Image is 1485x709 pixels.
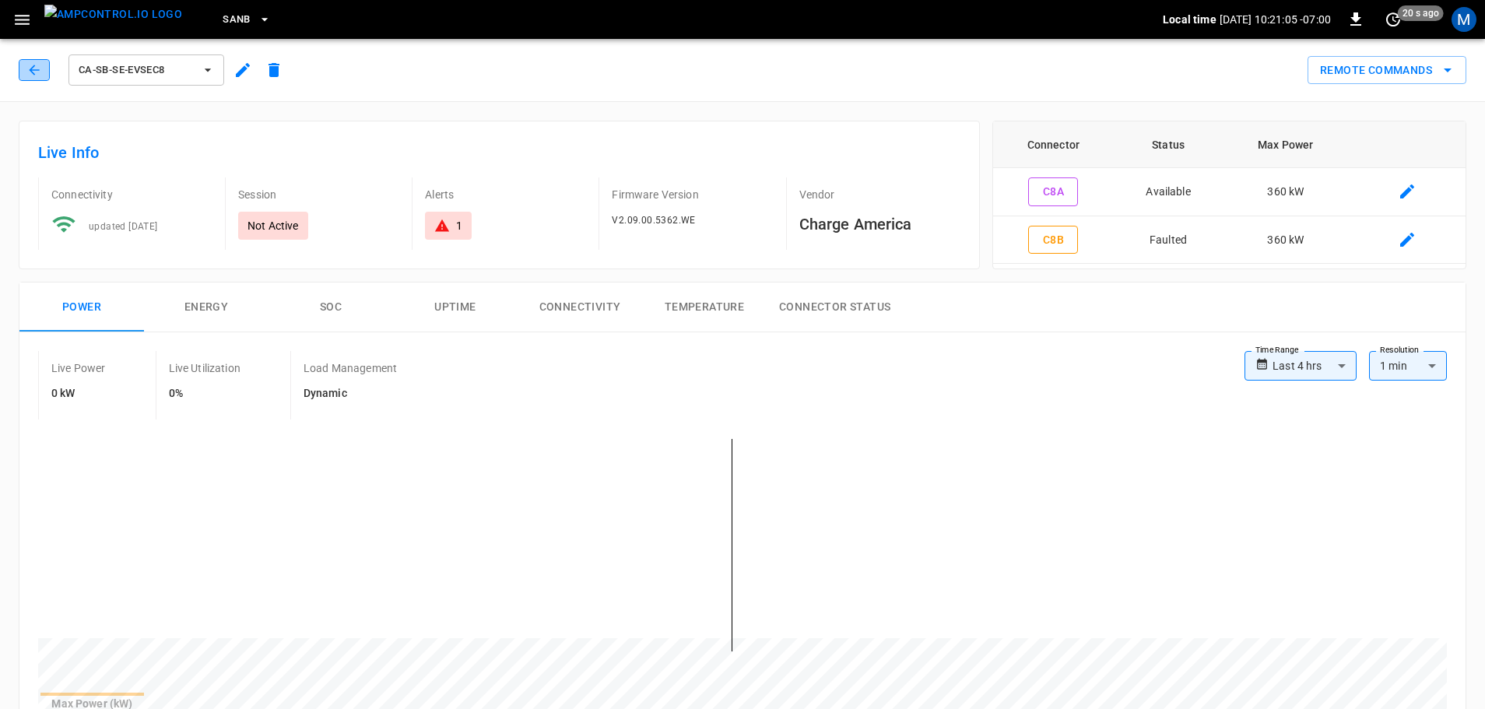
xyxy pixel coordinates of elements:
label: Resolution [1380,344,1419,356]
button: Uptime [393,283,518,332]
button: set refresh interval [1381,7,1406,32]
p: Alerts [425,187,586,202]
p: Load Management [304,360,397,376]
p: Local time [1163,12,1216,27]
h6: 0% [169,385,240,402]
div: remote commands options [1308,56,1466,85]
button: Connectivity [518,283,642,332]
button: C8A [1028,177,1078,206]
h6: Dynamic [304,385,397,402]
th: Connector [993,121,1114,168]
button: C8B [1028,226,1078,254]
p: Not Active [247,218,299,233]
button: Power [19,283,144,332]
button: Connector Status [767,283,903,332]
table: connector table [993,121,1466,264]
p: Live Power [51,360,106,376]
span: ca-sb-se-evseC8 [79,61,194,79]
td: 360 kW [1223,216,1349,265]
button: SanB [216,5,277,35]
p: Vendor [799,187,960,202]
td: Faulted [1114,216,1223,265]
p: Live Utilization [169,360,240,376]
button: ca-sb-se-evseC8 [68,54,224,86]
h6: Charge America [799,212,960,237]
div: 1 [456,218,462,233]
button: Remote Commands [1308,56,1466,85]
span: 20 s ago [1398,5,1444,21]
p: Firmware Version [612,187,773,202]
button: Temperature [642,283,767,332]
button: SOC [269,283,393,332]
h6: 0 kW [51,385,106,402]
span: updated [DATE] [89,221,158,232]
span: SanB [223,11,251,29]
p: Connectivity [51,187,212,202]
span: V2.09.00.5362.WE [612,215,695,226]
label: Time Range [1255,344,1299,356]
img: ampcontrol.io logo [44,5,182,24]
th: Max Power [1223,121,1349,168]
h6: Live Info [38,140,960,165]
div: Last 4 hrs [1273,351,1357,381]
td: 360 kW [1223,168,1349,216]
th: Status [1114,121,1223,168]
p: [DATE] 10:21:05 -07:00 [1220,12,1331,27]
div: 1 min [1369,351,1447,381]
div: profile-icon [1452,7,1476,32]
td: Available [1114,168,1223,216]
button: Energy [144,283,269,332]
p: Session [238,187,399,202]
